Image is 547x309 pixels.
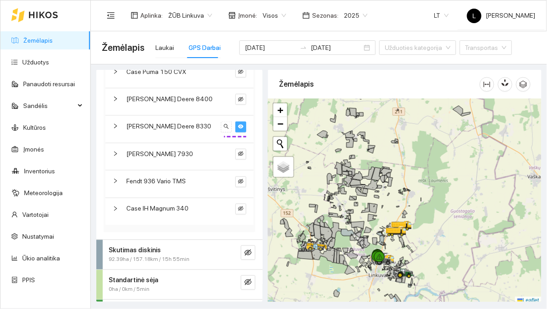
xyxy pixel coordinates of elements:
span: Įmonė : [238,10,257,20]
button: eye-invisible [241,245,255,260]
span: eye [238,124,244,130]
span: Visos [263,9,286,22]
span: ŽŪB Linkuva [168,9,212,22]
span: [PERSON_NAME] 7930 [126,149,193,159]
a: Nustatymai [22,233,54,240]
span: Sandėlis [23,97,75,115]
div: Skutimas diskinis92.39ha / 157.18km / 15h 55mineye-invisible [96,240,263,270]
span: swap-right [300,44,307,51]
button: eye-invisible [235,177,246,187]
div: Standartinė sėja0ha / 0km / 5mineye-invisible [96,270,263,299]
span: right [113,69,118,74]
span: column-width [480,81,494,88]
a: Ūkio analitika [22,255,60,262]
a: Layers [273,157,293,177]
span: calendar [303,12,310,19]
a: Vartotojai [22,211,49,218]
span: eye-invisible [238,206,244,212]
a: Meteorologija [24,189,63,196]
a: PPIS [22,276,35,284]
span: Case IH Magnum 340 [126,204,189,214]
span: Aplinka : [140,10,163,20]
div: [PERSON_NAME] 7930eye-invisible [105,143,254,170]
span: menu-fold [107,11,115,20]
span: L [473,9,476,23]
strong: Skutimas diskinis [109,247,161,254]
span: eye-invisible [238,69,244,75]
span: eye-invisible [238,97,244,103]
span: search [224,124,229,130]
a: Žemėlapis [23,37,53,44]
button: eye-invisible [235,204,246,215]
a: Panaudoti resursai [23,80,75,88]
button: eye-invisible [241,275,255,290]
button: eye-invisible [235,94,246,105]
span: + [278,104,283,116]
div: Fendt 936 Vario TMSeye-invisible [105,171,254,197]
strong: Standartinė sėja [109,277,158,284]
span: right [113,178,118,184]
button: search [221,122,232,132]
span: layout [131,12,138,19]
input: Pradžios data [245,43,296,53]
span: [PERSON_NAME] [467,12,536,19]
span: Sezonas : [312,10,338,20]
input: Pabaigos data [311,43,362,53]
span: right [113,206,118,211]
a: Zoom in [273,103,287,117]
a: Zoom out [273,117,287,131]
div: [PERSON_NAME] Deere 8400eye-invisible [105,88,254,115]
button: column-width [480,77,494,92]
span: eye-invisible [244,279,252,287]
span: right [113,123,118,129]
button: Initiate a new search [273,137,287,151]
span: to [300,44,307,51]
div: GPS Darbai [189,43,221,53]
a: Inventorius [24,167,55,175]
span: Žemėlapis [102,40,144,55]
a: Įmonės [23,146,44,153]
button: eye [235,122,246,132]
span: LT [434,9,449,22]
span: Case Puma 150 CVX [126,67,186,77]
span: eye-invisible [244,249,252,258]
div: Žemėlapis [279,71,480,97]
span: right [113,96,118,102]
span: shop [229,12,236,19]
div: Case IH Magnum 340eye-invisible [105,198,254,225]
span: 2025 [344,9,368,22]
button: menu-fold [102,6,120,25]
a: Kultūros [23,124,46,131]
div: Case Puma 150 CVXeye-invisible [105,61,254,88]
span: 92.39ha / 157.18km / 15h 55min [109,255,189,264]
span: [PERSON_NAME] Deere 8400 [126,94,213,104]
span: − [278,118,283,129]
button: eye-invisible [235,67,246,78]
span: [PERSON_NAME] Deere 8330 [126,121,211,131]
div: Laukai [155,43,174,53]
span: 0ha / 0km / 5min [109,285,149,294]
a: Užduotys [22,59,49,66]
span: eye-invisible [238,151,244,157]
span: eye-invisible [238,179,244,185]
a: Leaflet [517,297,539,304]
span: Fendt 936 Vario TMS [126,176,186,186]
span: right [113,151,118,157]
button: eye-invisible [235,149,246,160]
div: [PERSON_NAME] Deere 8330searcheye [105,116,254,142]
